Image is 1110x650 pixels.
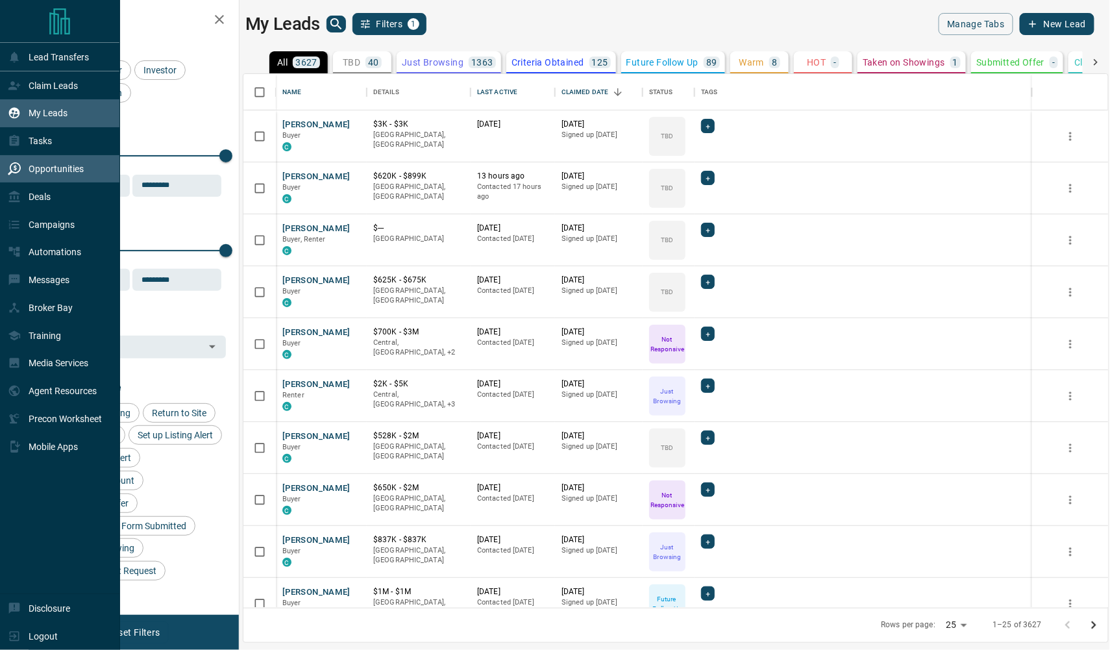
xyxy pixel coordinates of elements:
p: Signed up [DATE] [561,182,636,192]
span: Buyer [282,547,301,555]
button: more [1061,334,1080,354]
span: Return to Site [147,408,211,418]
p: Client [1075,58,1099,67]
p: [DATE] [477,327,549,338]
p: TBD [661,183,673,193]
p: [GEOGRAPHIC_DATA], [GEOGRAPHIC_DATA] [373,597,464,618]
div: condos.ca [282,350,291,359]
button: [PERSON_NAME] [282,431,351,443]
button: [PERSON_NAME] [282,586,351,599]
p: [DATE] [561,379,636,390]
p: 3627 [295,58,317,67]
p: $--- [373,223,464,234]
button: more [1061,231,1080,250]
p: [DATE] [477,534,549,545]
p: [DATE] [561,223,636,234]
button: [PERSON_NAME] [282,119,351,131]
div: + [701,379,715,393]
div: Tags [695,74,1032,110]
p: Warm [739,58,765,67]
div: Name [282,74,302,110]
p: Rows per page: [881,619,935,631]
p: Criteria Obtained [512,58,584,67]
p: [DATE] [561,482,636,494]
div: 25 [941,616,972,634]
p: [GEOGRAPHIC_DATA], [GEOGRAPHIC_DATA] [373,182,464,202]
span: Buyer [282,339,301,347]
p: Contacted [DATE] [477,390,549,400]
span: Buyer [282,495,301,503]
div: Details [373,74,399,110]
button: Reset Filters [99,621,168,644]
span: Renter [282,391,304,399]
p: - [833,58,836,67]
p: TBD [661,235,673,245]
p: Contacted 17 hours ago [477,182,549,202]
p: South Vancouver, Vancouver [373,338,464,358]
button: Go to next page [1081,612,1107,638]
p: [DATE] [477,275,549,286]
div: condos.ca [282,402,291,411]
p: Taken on Showings [863,58,945,67]
p: 13 hours ago [477,171,549,182]
button: [PERSON_NAME] [282,327,351,339]
p: [DATE] [477,379,549,390]
p: Signed up [DATE] [561,130,636,140]
p: Not Responsive [650,334,684,354]
div: Last Active [477,74,517,110]
button: [PERSON_NAME] [282,275,351,287]
p: 1363 [471,58,493,67]
span: + [706,119,710,132]
p: [GEOGRAPHIC_DATA], [GEOGRAPHIC_DATA] [373,130,464,150]
p: TBD [343,58,360,67]
p: TBD [661,287,673,297]
div: Claimed Date [555,74,643,110]
span: + [706,431,710,444]
span: + [706,327,710,340]
div: Return to Site [143,403,216,423]
span: + [706,171,710,184]
div: + [701,223,715,237]
p: $700K - $3M [373,327,464,338]
p: Contacted [DATE] [477,442,549,452]
p: Signed up [DATE] [561,234,636,244]
span: + [706,483,710,496]
div: condos.ca [282,142,291,151]
p: [GEOGRAPHIC_DATA], [GEOGRAPHIC_DATA] [373,442,464,462]
p: Future Follow Up [650,594,684,614]
button: [PERSON_NAME] [282,534,351,547]
div: Set up Listing Alert [129,425,222,445]
div: condos.ca [282,246,291,255]
p: [DATE] [477,586,549,597]
div: + [701,431,715,445]
p: $528K - $2M [373,431,464,442]
button: Manage Tabs [939,13,1013,35]
p: $2K - $5K [373,379,464,390]
span: Buyer [282,599,301,607]
p: 1 [953,58,958,67]
button: more [1061,179,1080,198]
div: + [701,586,715,601]
p: 8 [772,58,777,67]
p: Contacted [DATE] [477,545,549,556]
p: Just Browsing [650,542,684,562]
p: [DATE] [477,431,549,442]
h2: Filters [42,13,226,29]
div: condos.ca [282,298,291,307]
button: Open [203,338,221,356]
p: [DATE] [561,431,636,442]
span: + [706,223,710,236]
p: HOT [807,58,826,67]
p: West Side, South Vancouver, Vancouver [373,390,464,410]
button: [PERSON_NAME] [282,482,351,495]
p: Contacted [DATE] [477,234,549,244]
p: [GEOGRAPHIC_DATA] [373,234,464,244]
div: Tags [701,74,718,110]
span: 1 [409,19,418,29]
p: Signed up [DATE] [561,545,636,556]
button: New Lead [1020,13,1094,35]
p: Submitted Offer [976,58,1044,67]
p: 40 [368,58,379,67]
span: Buyer [282,287,301,295]
p: Contacted [DATE] [477,338,549,348]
